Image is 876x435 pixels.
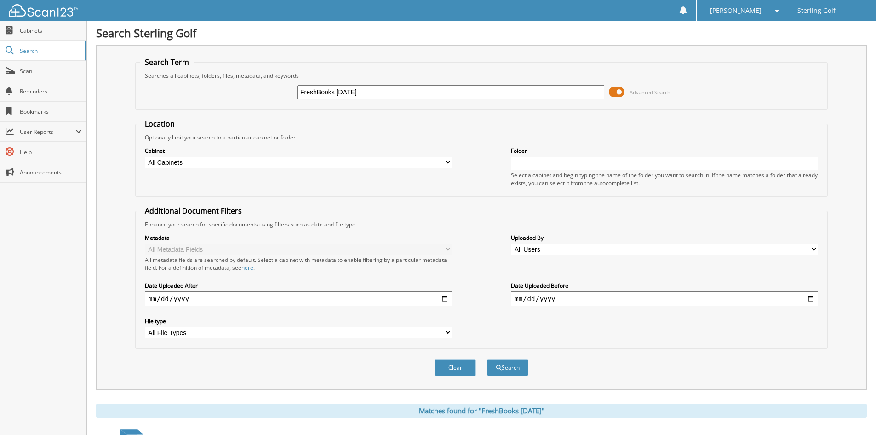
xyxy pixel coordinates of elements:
[20,27,82,35] span: Cabinets
[797,8,836,13] span: Sterling Golf
[20,168,82,176] span: Announcements
[241,264,253,272] a: here
[140,119,179,129] legend: Location
[9,4,78,17] img: scan123-logo-white.svg
[511,291,818,306] input: end
[20,148,82,156] span: Help
[511,171,818,187] div: Select a cabinet and begin typing the name of the folder you want to search in. If the name match...
[145,147,452,155] label: Cabinet
[140,72,823,80] div: Searches all cabinets, folders, files, metadata, and keywords
[511,147,818,155] label: Folder
[20,67,82,75] span: Scan
[20,87,82,95] span: Reminders
[20,47,80,55] span: Search
[96,25,867,41] h1: Search Sterling Golf
[145,282,452,290] label: Date Uploaded After
[20,128,75,136] span: User Reports
[145,234,452,242] label: Metadata
[140,133,823,141] div: Optionally limit your search to a particular cabinet or folder
[140,220,823,228] div: Enhance your search for specific documents using filters such as date and file type.
[435,359,476,376] button: Clear
[145,256,452,272] div: All metadata fields are searched by default. Select a cabinet with metadata to enable filtering b...
[145,317,452,325] label: File type
[511,282,818,290] label: Date Uploaded Before
[145,291,452,306] input: start
[710,8,761,13] span: [PERSON_NAME]
[630,89,670,96] span: Advanced Search
[511,234,818,242] label: Uploaded By
[20,108,82,116] span: Bookmarks
[96,404,867,418] div: Matches found for "FreshBooks [DATE]"
[140,206,246,216] legend: Additional Document Filters
[140,57,194,67] legend: Search Term
[487,359,528,376] button: Search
